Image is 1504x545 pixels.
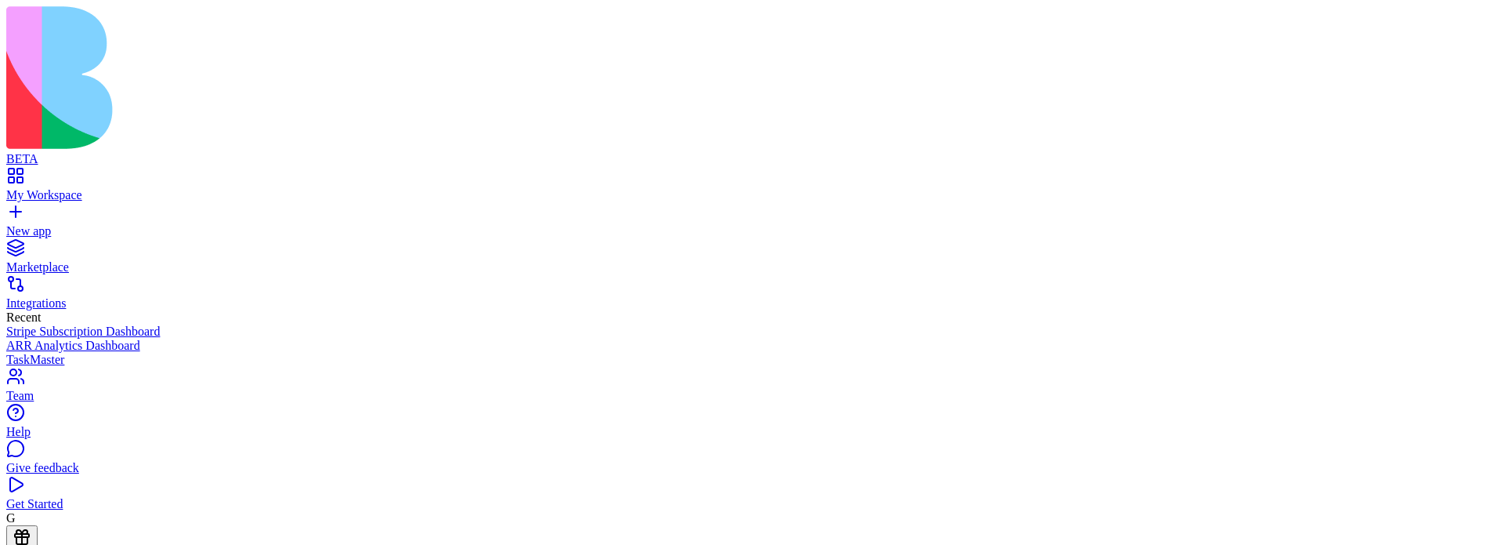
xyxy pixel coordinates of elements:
a: Get Started [6,483,1498,511]
div: Get Started [6,497,1498,511]
div: Marketplace [6,260,1498,274]
span: Recent [6,311,41,324]
div: Help [6,425,1498,439]
a: Help [6,411,1498,439]
a: Team [6,375,1498,403]
a: Give feedback [6,447,1498,475]
div: Give feedback [6,461,1498,475]
div: Team [6,389,1498,403]
a: My Workspace [6,174,1498,202]
div: New app [6,224,1498,238]
a: TaskMaster [6,353,1498,367]
a: New app [6,210,1498,238]
a: Marketplace [6,246,1498,274]
span: G [6,511,16,525]
a: Integrations [6,282,1498,311]
img: logo [6,6,636,149]
a: BETA [6,138,1498,166]
div: My Workspace [6,188,1498,202]
a: ARR Analytics Dashboard [6,339,1498,353]
a: Stripe Subscription Dashboard [6,325,1498,339]
div: Integrations [6,296,1498,311]
div: BETA [6,152,1498,166]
